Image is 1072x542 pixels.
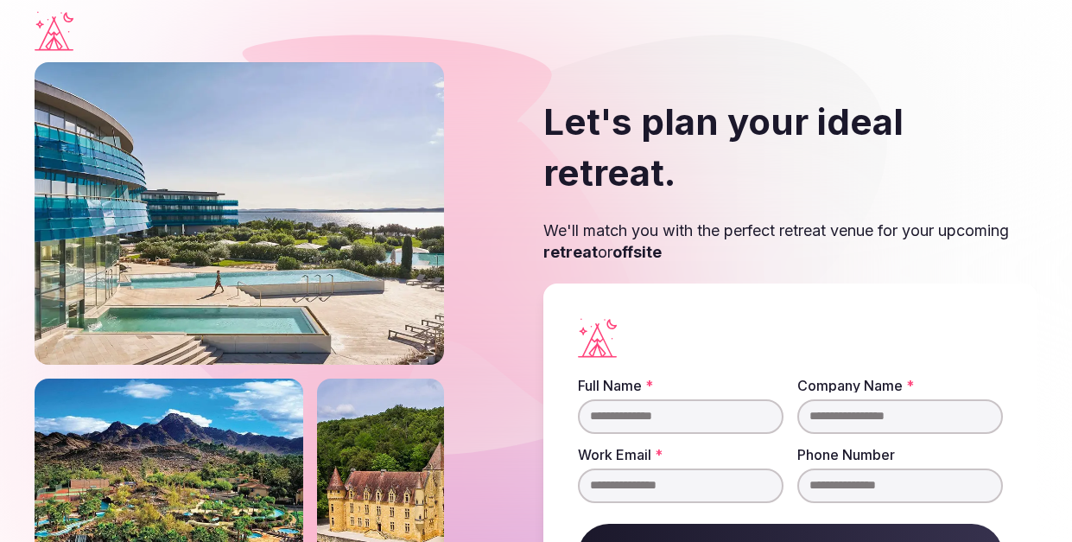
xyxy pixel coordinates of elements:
img: Phoenix river ranch resort [35,41,303,290]
strong: retreat [543,243,598,261]
strong: offsite [612,243,662,261]
label: Phone Number [797,448,1003,462]
img: Castle on a slope [317,41,444,290]
label: Full Name [578,379,783,392]
p: We'll match you with the perfect retreat venue for your upcoming or [543,220,1038,263]
label: Company Name [797,379,1003,392]
h2: Let's plan your ideal retreat. [543,97,1038,199]
label: Work Email [578,448,783,462]
a: Visit the homepage [35,11,73,51]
